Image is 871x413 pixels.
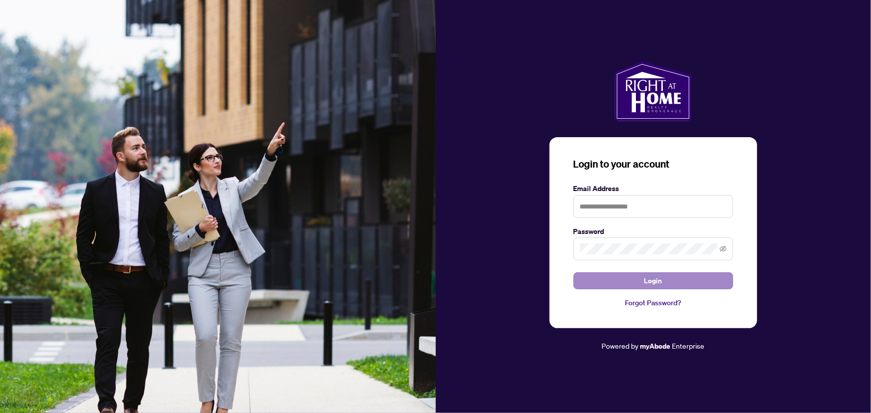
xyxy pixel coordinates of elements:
[574,272,733,289] button: Login
[640,341,671,352] a: myAbode
[602,341,639,350] span: Powered by
[672,341,705,350] span: Enterprise
[574,157,733,171] h3: Login to your account
[574,226,733,237] label: Password
[614,61,692,121] img: ma-logo
[720,245,727,252] span: eye-invisible
[574,297,733,308] a: Forgot Password?
[574,183,733,194] label: Email Address
[644,273,662,289] span: Login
